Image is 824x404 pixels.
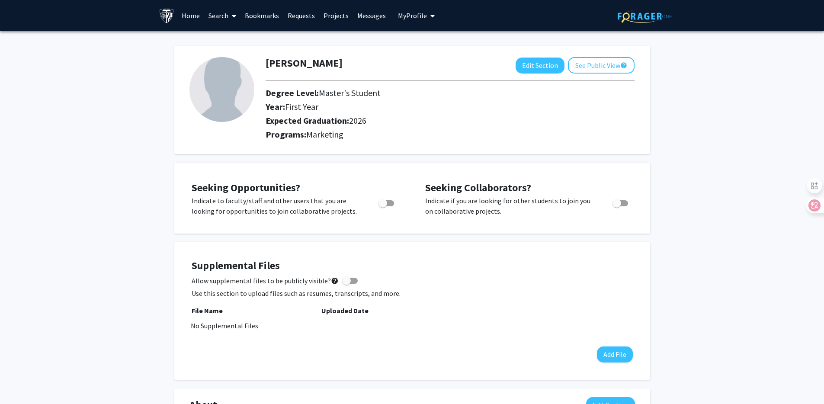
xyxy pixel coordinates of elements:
[516,58,564,74] button: Edit Section
[266,129,635,140] h2: Programs:
[6,365,37,398] iframe: Chat
[159,8,174,23] img: Johns Hopkins University Logo
[425,196,596,216] p: Indicate if you are looking for other students to join you on collaborative projects.
[306,129,343,140] span: Marketing
[609,196,633,208] div: Toggle
[321,306,369,315] b: Uploaded Date
[192,288,633,298] p: Use this section to upload files such as resumes, transcripts, and more.
[425,181,531,194] span: Seeking Collaborators?
[192,260,633,272] h4: Supplemental Files
[266,102,560,112] h2: Year:
[204,0,240,31] a: Search
[266,115,560,126] h2: Expected Graduation:
[192,306,223,315] b: File Name
[568,57,635,74] button: See Public View
[597,346,633,362] button: Add File
[319,87,381,98] span: Master's Student
[266,57,343,70] h1: [PERSON_NAME]
[375,196,399,208] div: Toggle
[319,0,353,31] a: Projects
[353,0,390,31] a: Messages
[618,10,672,23] img: ForagerOne Logo
[192,181,300,194] span: Seeking Opportunities?
[189,57,254,122] img: Profile Picture
[620,60,627,71] mat-icon: help
[191,321,634,331] div: No Supplemental Files
[192,196,362,216] p: Indicate to faculty/staff and other users that you are looking for opportunities to join collabor...
[331,276,339,286] mat-icon: help
[285,101,318,112] span: First Year
[192,276,339,286] span: Allow supplemental files to be publicly visible?
[349,115,366,126] span: 2026
[283,0,319,31] a: Requests
[266,88,560,98] h2: Degree Level:
[240,0,283,31] a: Bookmarks
[177,0,204,31] a: Home
[398,11,427,20] span: My Profile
